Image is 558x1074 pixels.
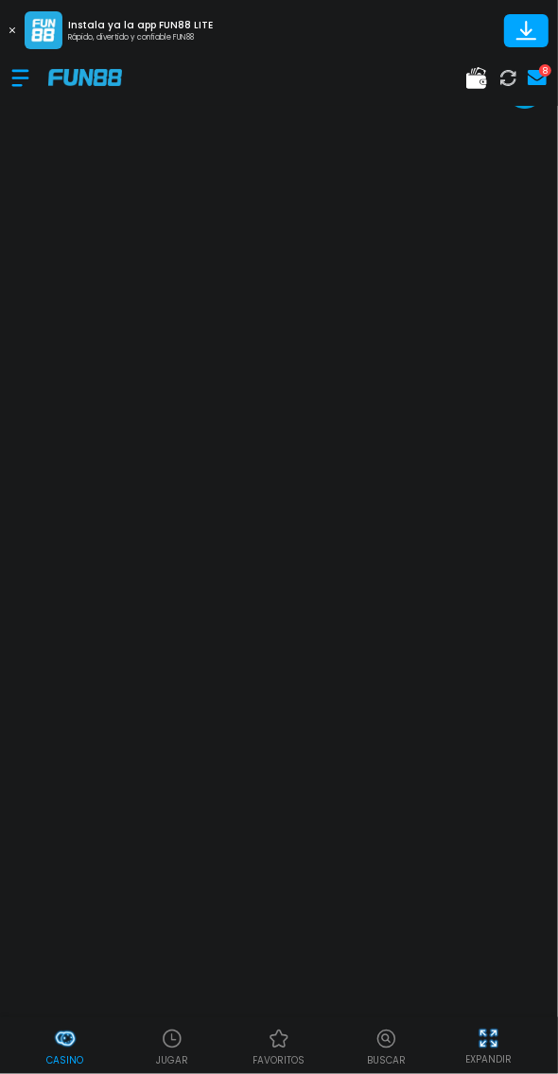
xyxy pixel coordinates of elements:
p: EXPANDIR [465,1052,512,1066]
a: Casino JugarCasino JugarJUGAR [118,1025,225,1067]
img: Casino Jugar [161,1028,183,1050]
button: Buscar [333,1025,440,1067]
img: hide [477,1027,500,1050]
p: favoritos [253,1053,305,1067]
p: Instala ya la app FUN88 LITE [68,18,213,32]
img: Company Logo [48,69,122,85]
a: 8 [522,64,547,91]
div: 8 [539,64,551,77]
a: CasinoCasinoCasino [11,1025,118,1067]
img: App Logo [25,11,62,49]
p: Buscar [367,1053,406,1067]
p: JUGAR [156,1053,188,1067]
img: Casino Favoritos [268,1028,290,1050]
p: Casino [46,1053,83,1067]
a: Casino FavoritosCasino Favoritosfavoritos [225,1025,332,1067]
p: Rápido, divertido y confiable FUN88 [68,32,213,43]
